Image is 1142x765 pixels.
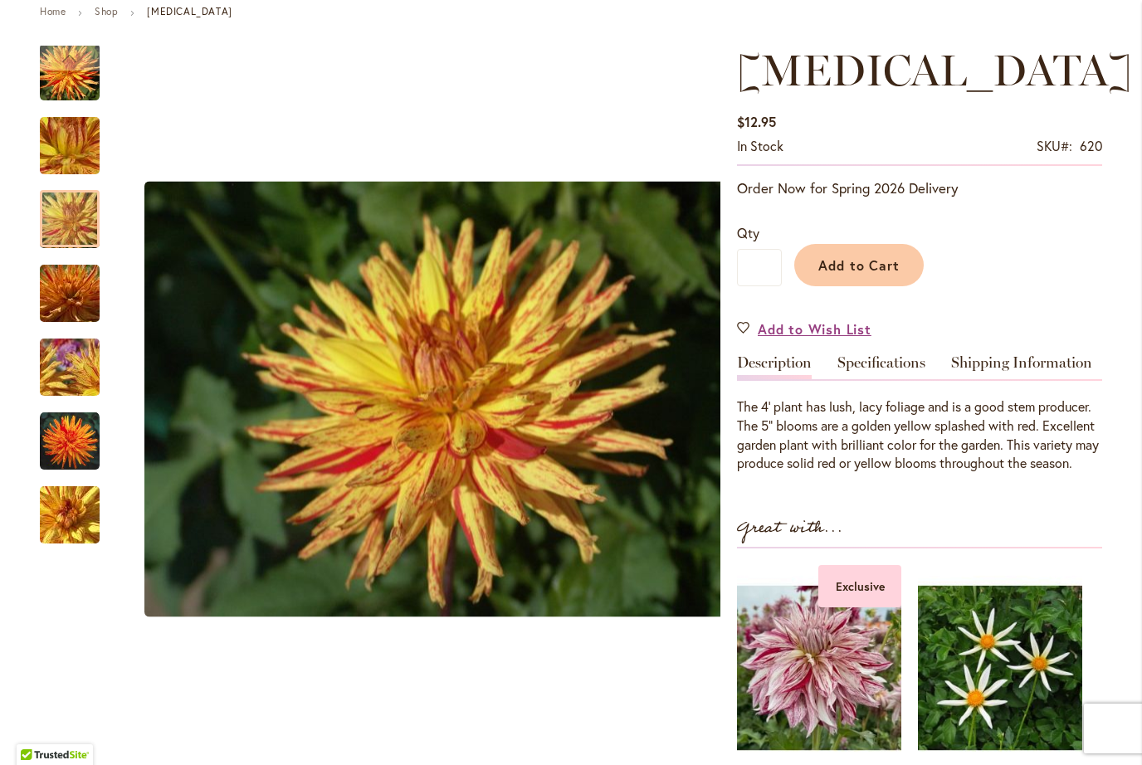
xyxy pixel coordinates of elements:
[144,182,725,617] img: POPPERS
[737,44,1132,96] span: [MEDICAL_DATA]
[737,355,812,379] a: Description
[147,5,232,17] strong: [MEDICAL_DATA]
[737,514,843,542] strong: Great with...
[40,412,100,471] img: POPPERS
[10,470,129,560] img: POPPERS
[758,319,871,339] span: Add to Wish List
[737,137,783,156] div: Availability
[40,5,66,17] a: Home
[737,178,1102,198] p: Order Now for Spring 2026 Delivery
[737,113,776,130] span: $12.95
[40,322,116,396] div: POPPERS
[40,46,100,71] div: Previous
[40,100,116,174] div: POPPERS
[737,355,1102,473] div: Detailed Product Info
[10,101,129,191] img: POPPERS
[40,42,100,102] img: POPPERS
[133,46,737,753] div: POPPERSPOPPERSPOPPERS
[116,46,797,753] div: Product Images
[737,224,759,241] span: Qty
[95,5,118,17] a: Shop
[133,46,737,753] div: POPPERS
[818,256,900,274] span: Add to Cart
[10,323,129,412] img: POPPERS
[40,174,116,248] div: POPPERS
[837,355,925,379] a: Specifications
[40,396,116,470] div: POPPERS
[794,244,924,286] button: Add to Cart
[40,248,116,322] div: POPPERS
[1037,137,1072,154] strong: SKU
[737,397,1102,473] div: The 4' plant has lush, lacy foliage and is a good stem producer. The 5" blooms are a golden yello...
[10,254,129,334] img: POPPERS
[951,355,1092,379] a: Shipping Information
[737,137,783,154] span: In stock
[737,319,871,339] a: Add to Wish List
[1080,137,1102,156] div: 620
[40,470,100,543] div: POPPERS
[12,706,59,753] iframe: Launch Accessibility Center
[818,565,901,607] div: Exclusive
